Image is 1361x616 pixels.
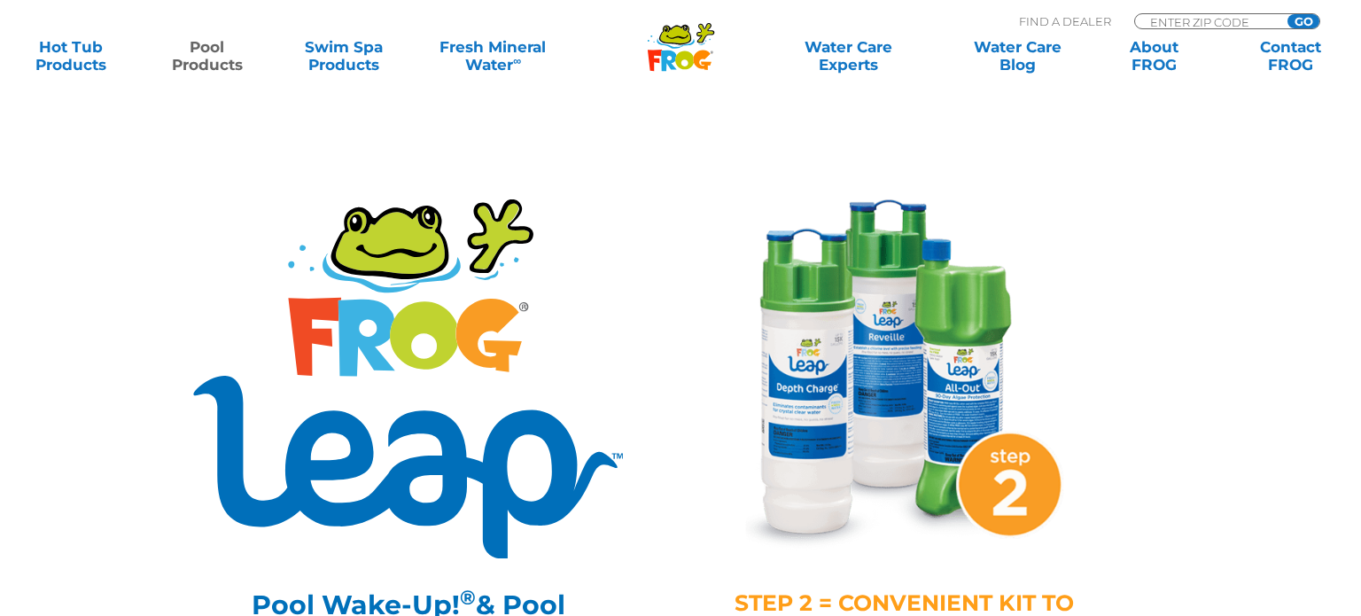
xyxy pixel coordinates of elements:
[1148,14,1268,29] input: Zip Code Form
[291,38,397,74] a: Swim SpaProducts
[1287,14,1319,28] input: GO
[460,585,476,610] sup: ®
[1019,13,1111,29] p: Find A Dealer
[762,38,934,74] a: Water CareExperts
[513,54,521,67] sup: ∞
[1100,38,1207,74] a: AboutFROG
[18,38,124,74] a: Hot TubProducts
[427,38,560,74] a: Fresh MineralWater∞
[965,38,1071,74] a: Water CareBlog
[1237,38,1343,74] a: ContactFROG
[193,199,623,558] img: Product Logo
[154,38,261,74] a: PoolProducts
